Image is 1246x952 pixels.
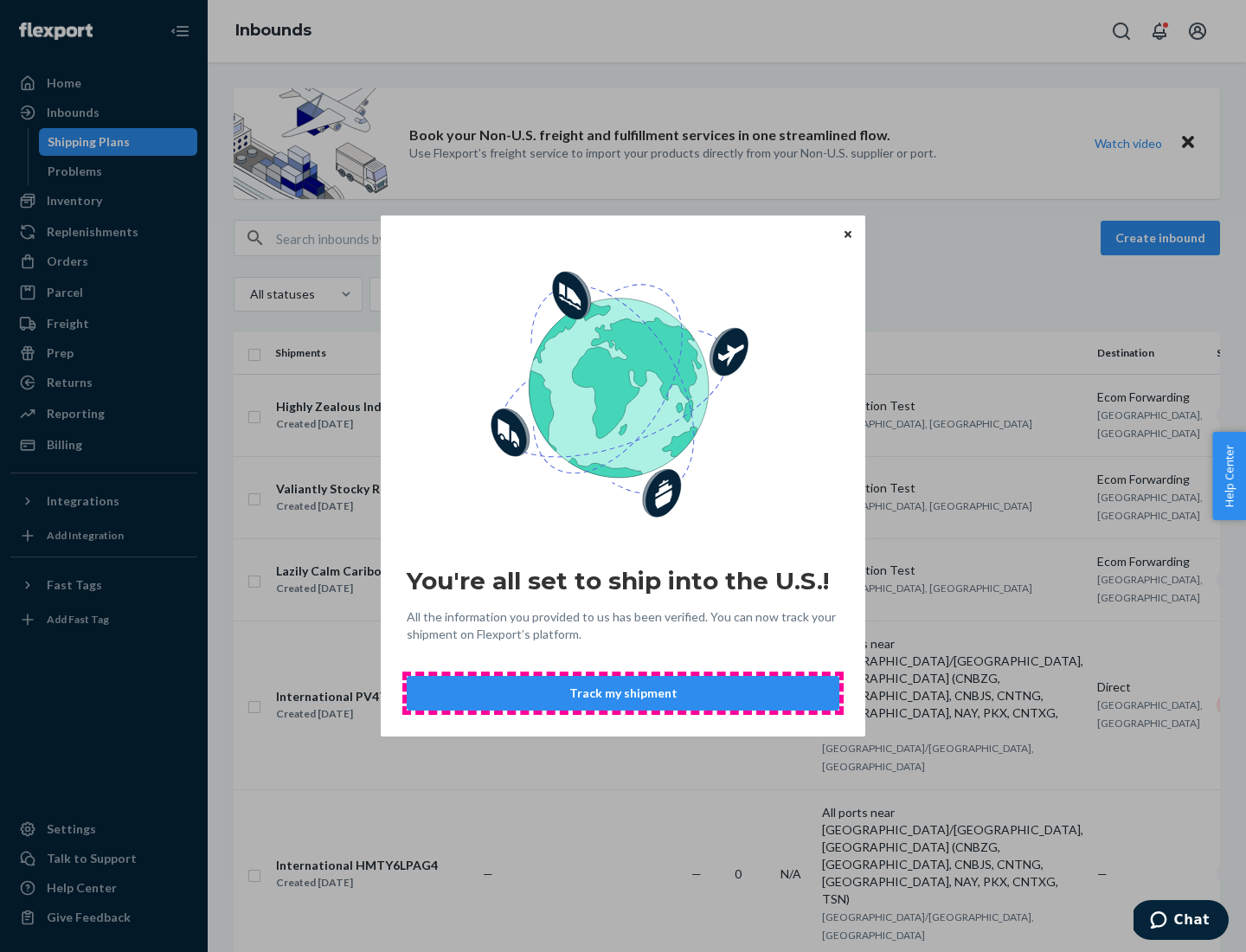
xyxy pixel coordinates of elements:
button: Close [839,224,857,243]
button: Track my shipment [407,676,839,711]
span: All the information you provided to us has been verified. You can now track your shipment on Flex... [407,608,839,643]
span: Chat [41,12,76,28]
button: Help Center [1212,432,1246,520]
h2: You're all set to ship into the U.S.! [407,565,839,596]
